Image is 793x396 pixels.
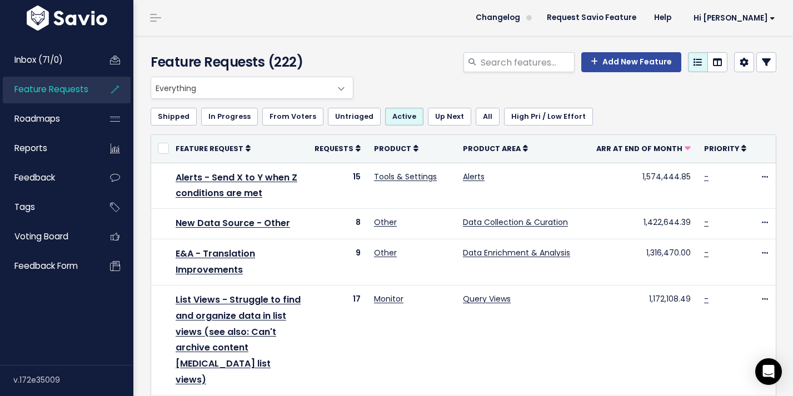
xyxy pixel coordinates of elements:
td: 17 [308,285,367,395]
a: From Voters [262,108,323,126]
a: Product [374,143,418,154]
a: Query Views [463,293,511,304]
a: Up Next [428,108,471,126]
a: Feature Request [176,143,251,154]
a: Monitor [374,293,403,304]
a: New Data Source - Other [176,217,290,229]
span: ARR at End of Month [596,144,682,153]
a: - [704,217,709,228]
span: Inbox (71/0) [14,54,63,66]
a: Requests [315,143,361,154]
a: Alerts - Send X to Y when Z conditions are met [176,171,297,200]
a: Hi [PERSON_NAME] [680,9,784,27]
span: Feedback form [14,260,78,272]
div: v.172e35009 [13,365,133,394]
span: Product Area [463,144,521,153]
span: Product [374,144,411,153]
div: Open Intercom Messenger [755,358,782,385]
a: ARR at End of Month [596,143,691,154]
a: Tags [3,194,92,220]
a: Other [374,217,397,228]
a: - [704,293,709,304]
a: Feedback form [3,253,92,279]
span: Tags [14,201,35,213]
a: Active [385,108,423,126]
a: Add New Feature [581,52,681,72]
td: 1,574,444.85 [590,163,697,209]
td: 1,172,108.49 [590,285,697,395]
a: Feature Requests [3,77,92,102]
a: Inbox (71/0) [3,47,92,73]
a: Other [374,247,397,258]
a: Data Enrichment & Analysis [463,247,570,258]
td: 15 [308,163,367,209]
a: Shipped [151,108,197,126]
a: List Views - Struggle to find and organize data in list views (see also: Can't archive content [M... [176,293,301,386]
span: Feedback [14,172,55,183]
img: logo-white.9d6f32f41409.svg [24,6,110,31]
a: Roadmaps [3,106,92,132]
a: High Pri / Low Effort [504,108,593,126]
a: Help [645,9,680,26]
span: Everything [151,77,353,99]
input: Search features... [480,52,575,72]
td: 9 [308,239,367,285]
a: In Progress [201,108,258,126]
a: Priority [704,143,746,154]
a: - [704,247,709,258]
span: Changelog [476,14,520,22]
span: Voting Board [14,230,68,242]
span: Roadmaps [14,113,60,124]
a: Reports [3,136,92,161]
td: 1,316,470.00 [590,239,697,285]
a: - [704,171,709,182]
a: Voting Board [3,224,92,249]
a: Feedback [3,165,92,191]
a: All [476,108,500,126]
a: Data Collection & Curation [463,217,568,228]
td: 8 [308,209,367,239]
span: Reports [14,142,47,154]
h4: Feature Requests (222) [151,52,348,72]
a: E&A - Translation Improvements [176,247,255,276]
td: 1,422,644.39 [590,209,697,239]
a: Untriaged [328,108,381,126]
a: Request Savio Feature [538,9,645,26]
span: Feature Request [176,144,243,153]
a: Product Area [463,143,528,154]
a: Tools & Settings [374,171,437,182]
span: Hi [PERSON_NAME] [694,14,775,22]
span: Requests [315,144,353,153]
span: Priority [704,144,739,153]
span: Everything [151,77,331,98]
a: Alerts [463,171,485,182]
ul: Filter feature requests [151,108,776,126]
span: Feature Requests [14,83,88,95]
